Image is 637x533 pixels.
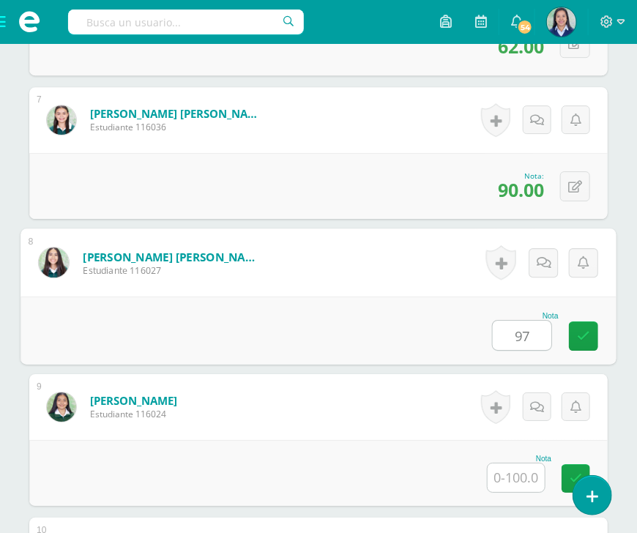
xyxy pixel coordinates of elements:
img: d561cd5d35a8054869bc9d65851372b1.png [47,392,76,422]
span: 62.00 [498,34,544,59]
span: Estudiante 116027 [83,264,264,277]
span: Estudiante 116036 [90,121,266,133]
img: e324b2ecd4c6bb463460f21b870131e1.png [39,247,69,277]
input: Busca un usuario... [68,10,304,34]
input: 0-100.0 [488,463,545,492]
span: 90.00 [498,177,544,202]
img: 65f1ba6e7801337b85ac040e8df25ad4.png [47,105,76,135]
div: Nota [487,455,551,463]
span: Estudiante 116024 [90,408,177,420]
a: [PERSON_NAME] [PERSON_NAME] [83,249,264,264]
div: Nota [492,312,559,320]
input: 0-100.0 [493,321,551,350]
div: Nota: [498,171,544,181]
span: 54 [517,19,533,35]
a: [PERSON_NAME] [PERSON_NAME] [90,106,266,121]
img: aa46adbeae2c5bf295b4e5bf5615201a.png [547,7,576,37]
a: [PERSON_NAME] [90,393,177,408]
